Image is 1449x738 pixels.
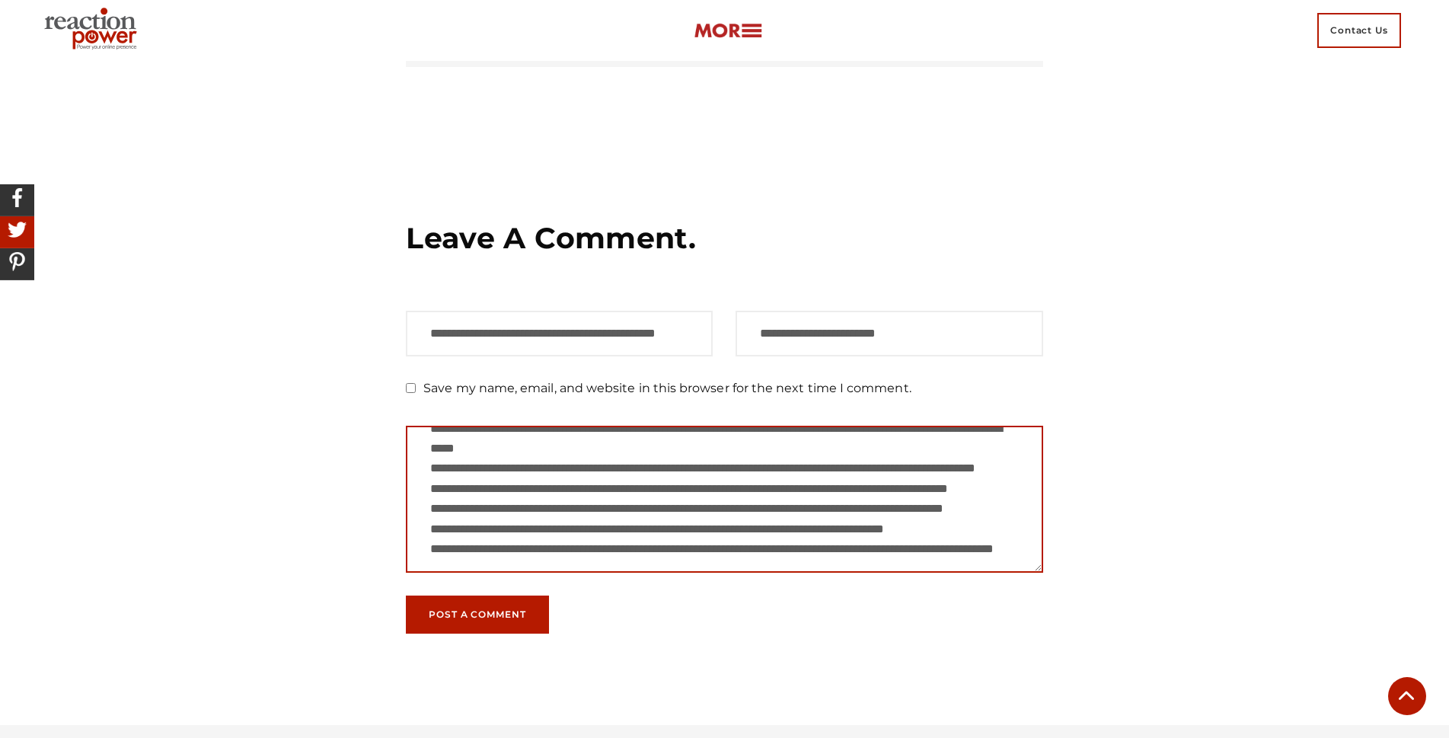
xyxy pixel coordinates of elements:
[406,219,1043,257] h3: Leave a Comment.
[4,248,30,275] img: Share On Pinterest
[429,610,526,619] span: Post a Comment
[4,216,30,243] img: Share On Twitter
[38,3,148,58] img: Executive Branding | Personal Branding Agency
[694,22,762,40] img: more-btn.png
[1317,13,1401,48] span: Contact Us
[406,596,549,634] button: Post a Comment
[4,184,30,211] img: Share On Facebook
